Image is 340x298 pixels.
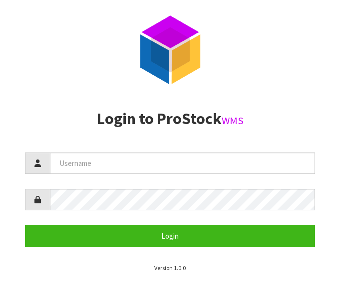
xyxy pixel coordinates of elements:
small: Version 1.0.0 [154,264,186,272]
input: Username [50,152,315,174]
small: WMS [222,114,244,127]
img: ProStock Cube [133,12,208,87]
button: Login [25,225,315,247]
h2: Login to ProStock [25,110,315,128]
